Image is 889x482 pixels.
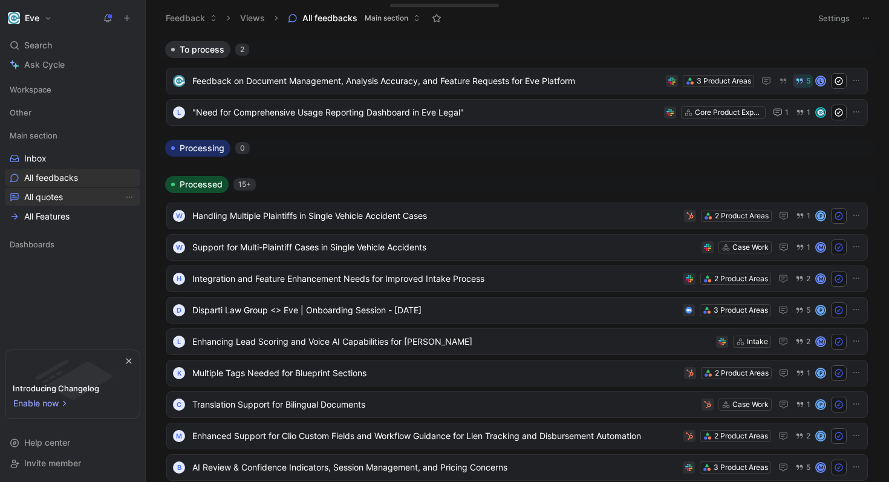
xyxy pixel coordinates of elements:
[192,460,678,475] span: AI Review & Confidence Indicators, Session Management, and Pricing Concerns
[807,370,810,377] span: 1
[5,80,140,99] div: Workspace
[192,366,679,380] span: Multiple Tags Needed for Blueprint Sections
[5,169,140,187] a: All feedbacks
[16,350,129,412] img: bg-BLZuj68n.svg
[173,399,185,411] div: C
[180,142,224,154] span: Processing
[813,10,855,27] button: Settings
[165,176,229,193] button: Processed
[24,57,65,72] span: Ask Cycle
[13,396,60,411] span: Enable now
[173,461,185,474] div: B
[192,74,661,88] span: Feedback on Document Management, Analysis Accuracy, and Feature Requests for Eve Platform
[807,401,810,408] span: 1
[5,434,140,452] div: Help center
[165,140,230,157] button: Processing
[166,68,868,94] a: logoFeedback on Document Management, Analysis Accuracy, and Feature Requests for Eve Platform3 Pr...
[793,335,813,348] button: 2
[10,106,31,119] span: Other
[695,106,763,119] div: Core Product Experience
[5,126,140,226] div: Main sectionInboxAll feedbacksAll quotesView actionsAll Features
[5,149,140,168] a: Inbox
[302,12,357,24] span: All feedbacks
[24,38,52,53] span: Search
[5,235,140,253] div: Dashboards
[816,400,825,409] div: P
[180,44,224,56] span: To process
[282,9,426,27] button: All feedbacksMain section
[793,106,813,119] button: 1
[25,13,39,24] h1: Eve
[806,432,810,440] span: 2
[166,328,868,355] a: LEnhancing Lead Scoring and Voice AI Capabilities for [PERSON_NAME]Intake2M
[166,297,868,324] a: DDisparti Law Group <> Eve | Onboarding Session - [DATE]3 Product Areas5P
[166,203,868,229] a: WHandling Multiple Plaintiffs in Single Vehicle Accident Cases2 Product Areas1P
[10,83,51,96] span: Workspace
[192,240,697,255] span: Support for Multi-Plaintiff Cases in Single Vehicle Accidents
[714,273,768,285] div: 2 Product Areas
[192,334,711,349] span: Enhancing Lead Scoring and Voice AI Capabilities for [PERSON_NAME]
[715,367,769,379] div: 2 Product Areas
[166,234,868,261] a: WSupport for Multi-Plaintiff Cases in Single Vehicle AccidentsCase Work1M
[24,172,78,184] span: All feedbacks
[160,140,874,166] div: Processing0
[8,12,20,24] img: Eve
[816,432,825,440] div: P
[697,75,751,87] div: 3 Product Areas
[24,437,70,448] span: Help center
[793,461,813,474] button: 5
[192,303,678,318] span: Disparti Law Group <> Eve | Onboarding Session - [DATE]
[173,241,185,253] div: W
[816,463,825,472] div: M
[807,109,810,116] span: 1
[793,272,813,285] button: 2
[365,12,408,24] span: Main section
[793,209,813,223] button: 1
[192,272,679,286] span: Integration and Feature Enhancement Needs for Improved Intake Process
[166,99,868,126] a: L"Need for Comprehensive Usage Reporting Dashboard in Eve Legal"Core Product Experience11avatar
[732,241,769,253] div: Case Work
[816,212,825,220] div: P
[770,105,791,120] button: 1
[816,306,825,314] div: P
[807,244,810,251] span: 1
[816,369,825,377] div: P
[806,307,810,314] span: 5
[714,461,768,474] div: 3 Product Areas
[24,152,47,164] span: Inbox
[13,381,99,396] div: Introducing Changelog
[10,129,57,142] span: Main section
[816,108,825,117] img: avatar
[160,9,223,27] button: Feedback
[180,178,223,191] span: Processed
[5,36,140,54] div: Search
[5,126,140,145] div: Main section
[747,336,768,348] div: Intake
[166,391,868,418] a: CTranslation Support for Bilingual DocumentsCase Work1P
[13,396,70,411] button: Enable now
[714,304,768,316] div: 3 Product Areas
[806,77,810,85] span: 5
[123,191,135,203] button: View actions
[192,209,679,223] span: Handling Multiple Plaintiffs in Single Vehicle Accident Cases
[806,338,810,345] span: 2
[173,367,185,379] div: K
[166,423,868,449] a: MEnhanced Support for Clio Custom Fields and Workflow Guidance for Lien Tracking and Disbursement...
[192,105,659,120] span: "Need for Comprehensive Usage Reporting Dashboard in Eve Legal"
[166,454,868,481] a: BAI Review & Confidence Indicators, Session Management, and Pricing Concerns3 Product Areas5M
[5,188,140,206] a: All quotesView actions
[166,360,868,386] a: KMultiple Tags Needed for Blueprint Sections2 Product Areas1P
[732,399,769,411] div: Case Work
[816,243,825,252] div: M
[10,238,54,250] span: Dashboards
[160,41,874,130] div: To process2
[24,191,63,203] span: All quotes
[123,172,135,184] button: View actions
[5,103,140,125] div: Other
[192,397,697,412] span: Translation Support for Bilingual Documents
[793,304,813,317] button: 5
[5,56,140,74] a: Ask Cycle
[785,109,789,116] span: 1
[793,429,813,443] button: 2
[5,103,140,122] div: Other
